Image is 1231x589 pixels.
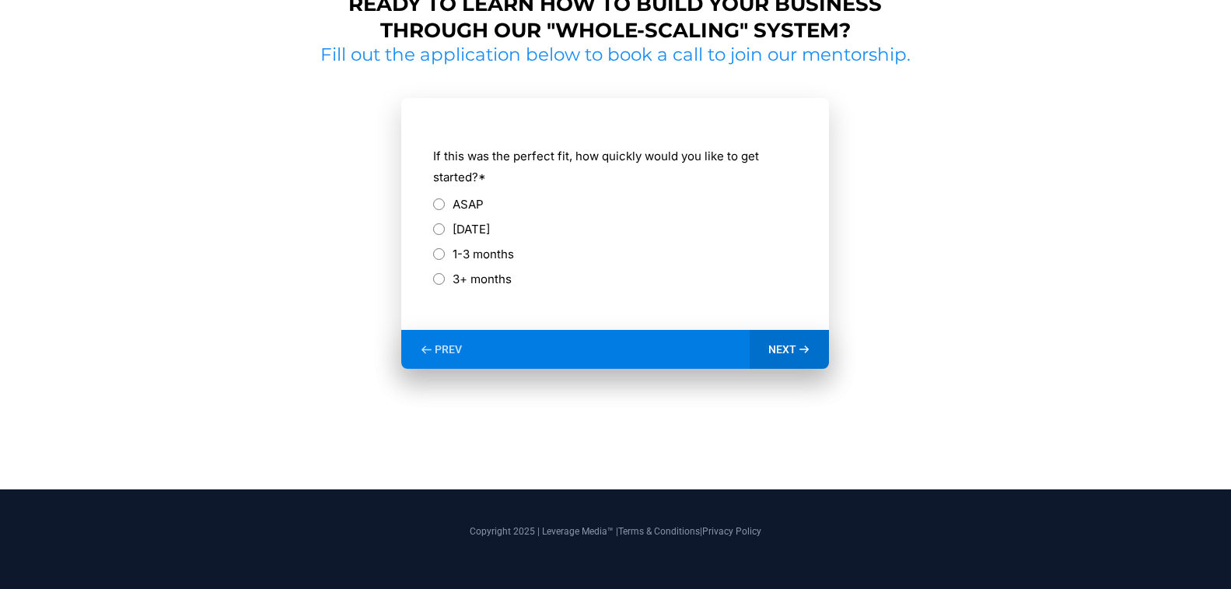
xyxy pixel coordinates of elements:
[177,524,1055,538] p: Copyright 2025 | Leverage Media™ | |
[453,244,514,265] label: 1-3 months
[768,342,796,356] span: NEXT
[435,342,462,356] span: PREV
[453,268,512,289] label: 3+ months
[315,44,917,67] h2: Fill out the application below to book a call to join our mentorship.
[453,194,484,215] label: ASAP
[433,145,797,188] label: If this was the perfect fit, how quickly would you like to get started?
[453,219,490,240] label: [DATE]
[618,526,700,537] a: Terms & Conditions
[702,526,761,537] a: Privacy Policy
